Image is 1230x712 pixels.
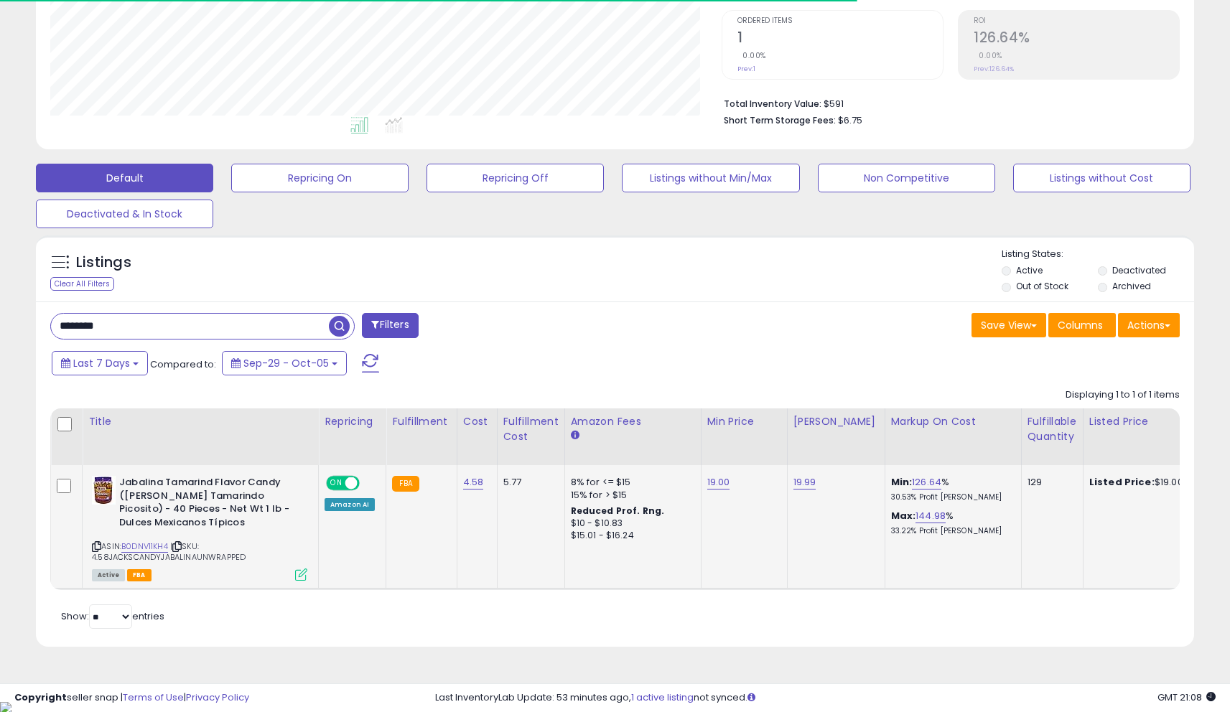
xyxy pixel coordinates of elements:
span: OFF [358,477,381,489]
span: Ordered Items [737,17,943,25]
a: 19.00 [707,475,730,489]
b: Reduced Prof. Rng. [571,505,665,517]
div: Title [88,414,312,429]
button: Repricing On [231,164,409,192]
small: FBA [392,476,419,492]
b: Min: [891,475,913,489]
span: Compared to: [150,357,216,371]
th: The percentage added to the cost of goods (COGS) that forms the calculator for Min & Max prices. [885,408,1021,465]
b: Short Term Storage Fees: [724,114,836,126]
div: Fulfillable Quantity [1028,414,1077,444]
span: ROI [974,17,1179,25]
span: | SKU: 4.58JACKSCANDYJABALINAUNWRAPPED [92,540,246,562]
h2: 1 [737,29,943,49]
span: $6.75 [838,113,862,127]
button: Repricing Off [427,164,604,192]
button: Non Competitive [818,164,995,192]
button: Default [36,164,213,192]
small: 0.00% [737,50,766,61]
div: [PERSON_NAME] [793,414,879,429]
div: Min Price [707,414,781,429]
button: Columns [1048,313,1116,337]
span: Last 7 Days [73,356,130,370]
div: 15% for > $15 [571,489,690,502]
a: 4.58 [463,475,484,489]
b: Jabalina Tamarind Flavor Candy ([PERSON_NAME] Tamarindo Picosito) - 40 Pieces - Net Wt 1 lb - Dul... [119,476,294,533]
button: Listings without Min/Max [622,164,799,192]
span: All listings currently available for purchase on Amazon [92,569,125,581]
button: Save View [972,313,1046,337]
button: Listings without Cost [1013,164,1191,192]
small: Prev: 126.64% [974,65,1014,73]
b: Total Inventory Value: [724,98,821,110]
label: Active [1016,264,1043,276]
button: Actions [1118,313,1180,337]
p: 33.22% Profit [PERSON_NAME] [891,526,1010,536]
span: Show: entries [61,609,164,623]
strong: Copyright [14,690,67,704]
a: Terms of Use [123,690,184,704]
div: Amazon AI [325,498,375,511]
button: Deactivated & In Stock [36,200,213,228]
div: 129 [1028,476,1072,489]
div: Listed Price [1089,414,1213,429]
img: 51+s41n2uRL._SL40_.jpg [92,476,116,505]
button: Filters [362,313,418,338]
span: Columns [1058,318,1103,332]
h2: 126.64% [974,29,1179,49]
div: 5.77 [503,476,554,489]
div: 8% for <= $15 [571,476,690,489]
span: 2025-10-13 21:08 GMT [1157,690,1216,704]
label: Archived [1112,280,1151,292]
span: ON [327,477,345,489]
div: Markup on Cost [891,414,1015,429]
div: Fulfillment Cost [503,414,559,444]
a: 144.98 [915,509,946,523]
div: Displaying 1 to 1 of 1 items [1066,388,1180,402]
b: Max: [891,509,916,523]
div: seller snap | | [14,691,249,705]
div: % [891,476,1010,502]
div: Repricing [325,414,380,429]
div: Cost [463,414,491,429]
div: % [891,510,1010,536]
div: ASIN: [92,476,307,579]
span: Sep-29 - Oct-05 [243,356,329,370]
div: $10 - $10.83 [571,517,690,530]
p: Listing States: [1002,248,1194,261]
a: B0DNV11KH4 [121,540,168,553]
button: Last 7 Days [52,351,148,375]
li: $591 [724,94,1169,111]
small: Prev: 1 [737,65,755,73]
p: 30.53% Profit [PERSON_NAME] [891,492,1010,502]
div: Amazon Fees [571,414,695,429]
h5: Listings [76,253,131,273]
div: $19.00 [1089,476,1208,489]
a: 1 active listing [631,690,694,704]
a: Privacy Policy [186,690,249,704]
div: Clear All Filters [50,277,114,291]
small: 0.00% [974,50,1002,61]
div: Last InventoryLab Update: 53 minutes ago, not synced. [435,691,1216,705]
button: Sep-29 - Oct-05 [222,351,347,375]
div: $15.01 - $16.24 [571,530,690,542]
div: Fulfillment [392,414,450,429]
b: Listed Price: [1089,475,1155,489]
a: 126.64 [912,475,941,489]
small: Amazon Fees. [571,429,579,442]
label: Out of Stock [1016,280,1068,292]
span: FBA [127,569,152,581]
a: 19.99 [793,475,816,489]
label: Deactivated [1112,264,1166,276]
